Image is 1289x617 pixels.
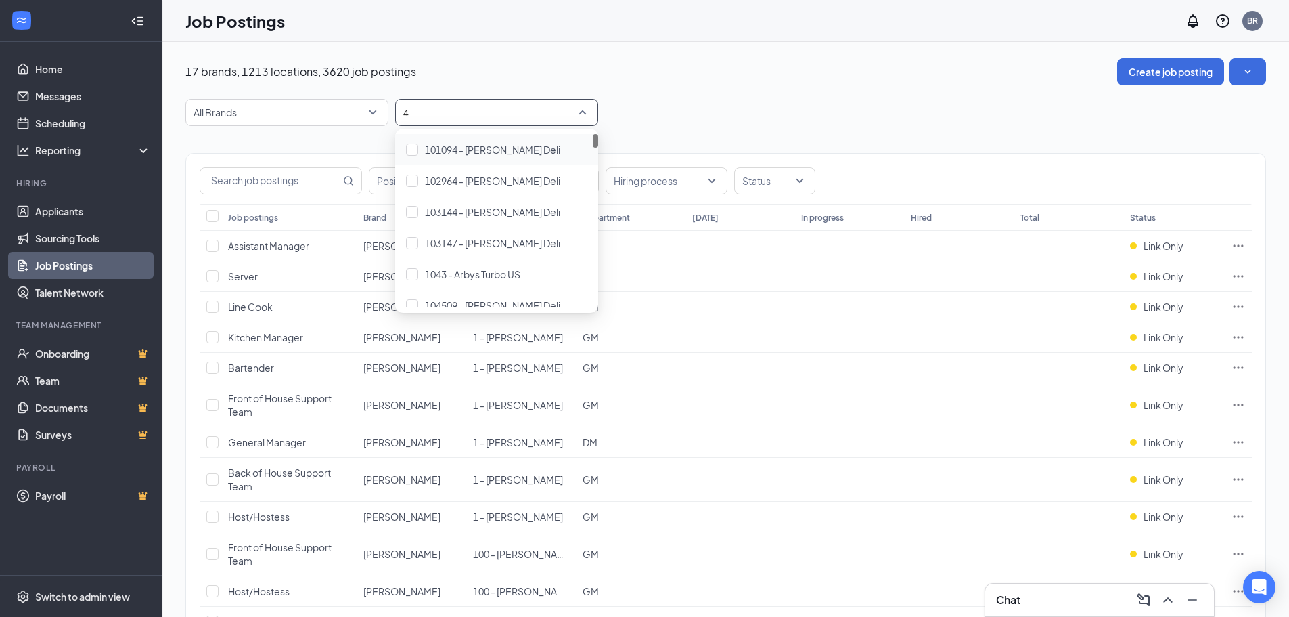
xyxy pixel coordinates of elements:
span: Front of House Support Team [228,392,332,418]
span: Host/Hostess [228,511,290,523]
span: General Manager [228,436,306,448]
div: Open Intercom Messenger [1243,571,1275,603]
td: GM [576,383,685,427]
div: 103144 - McAlister's Deli [395,196,598,228]
svg: QuestionInfo [1215,13,1231,29]
button: ChevronUp [1157,589,1179,611]
span: Back of House Support Team [228,467,331,492]
span: [PERSON_NAME] [363,399,440,411]
th: In progress [794,204,904,231]
div: 1043 - Arbys Turbo US [395,259,598,290]
span: 103147 - [PERSON_NAME] Deli [425,237,560,249]
td: GM [576,292,685,322]
div: Team Management [16,320,148,331]
span: Link Only [1144,435,1183,449]
a: OnboardingCrown [35,340,151,367]
td: 1 - Applebee's [466,322,576,353]
svg: Ellipses [1231,473,1245,486]
span: Link Only [1144,361,1183,375]
span: GM [583,585,599,597]
span: Link Only [1144,510,1183,524]
svg: Ellipses [1231,300,1245,314]
span: [PERSON_NAME] [363,362,440,374]
button: SmallChevronDown [1229,58,1266,85]
td: 100 - Applebee's [466,576,576,607]
svg: SmallChevronDown [1241,65,1254,79]
a: DocumentsCrown [35,394,151,421]
td: Applebee's [357,502,466,532]
svg: Ellipses [1231,510,1245,524]
svg: Minimize [1184,592,1200,608]
td: Applebee's [357,576,466,607]
td: GM [576,322,685,353]
span: GM [583,548,599,560]
span: 102964 - [PERSON_NAME] Deli [425,175,560,187]
span: Link Only [1144,473,1183,486]
span: Link Only [1144,239,1183,253]
td: Applebee's [357,532,466,576]
span: 1 - [PERSON_NAME] [473,399,563,411]
span: [PERSON_NAME] [363,270,440,282]
svg: Ellipses [1231,435,1245,449]
td: 100 - Applebee's [466,532,576,576]
div: BR [1247,15,1258,26]
button: Minimize [1181,589,1203,611]
a: Home [35,56,151,83]
td: Applebee's [357,231,466,261]
td: GM [576,532,685,576]
a: PayrollCrown [35,482,151,509]
a: Messages [35,83,151,110]
span: [PERSON_NAME] [363,473,440,486]
svg: Analysis [16,144,30,157]
svg: Ellipses [1231,584,1245,598]
button: Create job posting [1117,58,1224,85]
a: SurveysCrown [35,421,151,448]
svg: Ellipses [1231,239,1245,253]
span: DM [583,436,597,448]
span: 103144 - [PERSON_NAME] Deli [425,206,560,218]
span: GM [583,399,599,411]
span: Link Only [1144,331,1183,344]
span: Line Cook [228,301,273,313]
th: [DATE] [685,204,795,231]
p: All Brands [194,106,237,119]
span: GM [583,473,599,486]
span: 1 - [PERSON_NAME] [473,331,563,343]
div: Brand [363,212,386,224]
span: GM [583,331,599,343]
td: 1 - Applebee's [466,353,576,383]
svg: Ellipses [1231,398,1245,412]
td: Applebee's [357,383,466,427]
td: 1 - Applebee's [466,383,576,427]
td: GM [576,353,685,383]
svg: Ellipses [1231,361,1245,375]
span: [PERSON_NAME] [363,240,440,252]
a: Sourcing Tools [35,225,151,252]
svg: Ellipses [1231,270,1245,283]
td: Applebee's [357,353,466,383]
span: GM [583,362,599,374]
span: Assistant Manager [228,240,309,252]
h1: Job Postings [185,9,285,33]
svg: Ellipses [1231,331,1245,344]
span: Server [228,270,258,282]
h3: Chat [996,593,1020,608]
button: ComposeMessage [1133,589,1154,611]
span: [PERSON_NAME] [363,301,440,313]
a: Talent Network [35,279,151,306]
td: 1 - Applebee's [466,427,576,458]
span: Front of House Support Team [228,541,332,567]
span: Link Only [1144,398,1183,412]
svg: MagnifyingGlass [343,175,354,186]
th: Status [1123,204,1225,231]
td: Applebee's [357,322,466,353]
span: 1 - [PERSON_NAME] [473,473,563,486]
td: GM [576,576,685,607]
span: 1043 - Arbys Turbo US [425,268,520,280]
span: Host/Hostess [228,585,290,597]
td: Applebee's [357,261,466,292]
svg: ChevronUp [1160,592,1176,608]
td: Applebee's [357,458,466,502]
span: [PERSON_NAME] [363,548,440,560]
span: 100 - [PERSON_NAME] [473,585,574,597]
